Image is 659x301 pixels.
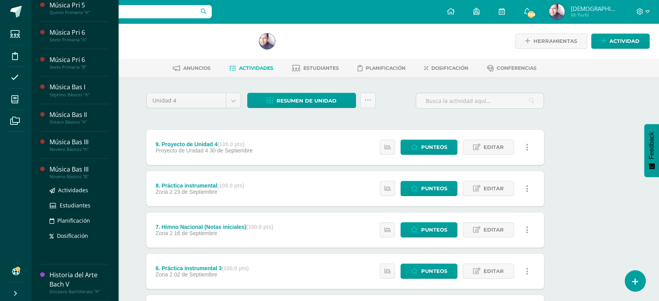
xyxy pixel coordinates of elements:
[152,93,220,108] span: Unidad 4
[50,231,109,240] a: Dosificación
[50,110,109,119] div: Música Bas II
[50,55,109,64] div: Música Pri 6
[50,186,109,195] a: Actividades
[644,124,659,177] button: Feedback - Mostrar encuesta
[229,62,273,74] a: Actividades
[222,265,249,271] strong: (100.0 pts)
[58,186,88,194] span: Actividades
[209,147,253,154] span: 30 de Septiembre
[50,28,109,37] div: Música Pri 6
[174,271,217,278] span: 02 de Septiembre
[527,10,535,19] span: 558
[400,264,457,279] a: Punteos
[36,5,212,18] input: Busca un usuario...
[50,174,109,179] div: Noveno Básicos "B"
[61,43,250,50] div: Octavo Básicos 'A'
[400,222,457,237] a: Punteos
[50,10,109,15] div: Quinto Primaria "A"
[50,1,109,10] div: Música Pri 5
[50,165,109,174] div: Música Bas III
[50,55,109,70] a: Música Pri 6Sexto Primaria "B"
[549,4,565,19] img: bb97c0accd75fe6aba3753b3e15f42da.png
[156,182,244,189] div: 8. Práctica instrumental
[303,65,339,71] span: Estudiantes
[400,181,457,196] a: Punteos
[50,110,109,125] a: Música Bas IIOctavo Básicos "A"
[431,65,468,71] span: Dosificación
[570,5,617,12] span: [DEMOGRAPHIC_DATA]
[239,65,273,71] span: Actividades
[533,34,577,48] span: Herramientas
[173,62,211,74] a: Anuncios
[50,271,109,294] a: Historia del Arte Bach VOnceavo Bachillerato "A"
[50,201,109,210] a: Estudiantes
[156,189,173,195] span: Zona 2
[484,140,504,154] span: Editar
[156,265,249,271] div: 6. Práctica instrumental 3
[50,119,109,125] div: Octavo Básicos "A"
[276,94,337,108] span: Resumen de unidad
[50,147,109,152] div: Noveno Básicos "A"
[156,230,173,236] span: Zona 2
[217,182,244,189] strong: (100.0 pts)
[421,264,447,278] span: Punteos
[366,65,406,71] span: Planificación
[50,1,109,15] a: Música Pri 5Quinto Primaria "A"
[57,232,88,239] span: Dosificación
[484,264,504,278] span: Editar
[259,34,275,49] img: bb97c0accd75fe6aba3753b3e15f42da.png
[487,62,537,74] a: Conferencias
[50,92,109,97] div: Séptimo Básicos "A"
[50,138,109,147] div: Música Bas III
[174,230,217,236] span: 16 de Septiembre
[421,223,447,237] span: Punteos
[246,224,273,230] strong: (100.0 pts)
[50,28,109,42] a: Música Pri 6Sexto Primaria "A"
[358,62,406,74] a: Planificación
[247,93,356,108] a: Resumen de unidad
[292,62,339,74] a: Estudiantes
[218,141,244,147] strong: (100.0 pts)
[497,65,537,71] span: Conferencias
[648,132,655,159] span: Feedback
[50,289,109,294] div: Onceavo Bachillerato "A"
[50,37,109,42] div: Sexto Primaria "A"
[570,12,617,18] span: Mi Perfil
[61,32,250,43] h1: Música Bas II
[50,83,109,97] a: Música Bas ISéptimo Básicos "A"
[50,138,109,152] a: Música Bas IIINoveno Básicos "A"
[174,189,217,195] span: 23 de Septiembre
[50,64,109,70] div: Sexto Primaria "B"
[484,181,504,196] span: Editar
[421,140,447,154] span: Punteos
[147,93,241,108] a: Unidad 4
[156,271,173,278] span: Zona 2
[591,34,650,49] a: Actividad
[183,65,211,71] span: Anuncios
[156,224,273,230] div: 7. Himno Nacional (Notas iniciales)
[60,202,90,209] span: Estudiantes
[416,93,544,108] input: Busca la actividad aquí...
[609,34,640,48] span: Actividad
[156,141,253,147] div: 9. Proyecto de Unidad 4
[400,140,457,155] a: Punteos
[156,147,208,154] span: Proyecto de Unidad 4
[50,271,109,289] div: Historia del Arte Bach V
[50,216,109,225] a: Planificación
[515,34,587,49] a: Herramientas
[421,181,447,196] span: Punteos
[50,83,109,92] div: Música Bas I
[50,165,109,179] a: Música Bas IIINoveno Básicos "B"
[57,217,90,224] span: Planificación
[424,62,468,74] a: Dosificación
[484,223,504,237] span: Editar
